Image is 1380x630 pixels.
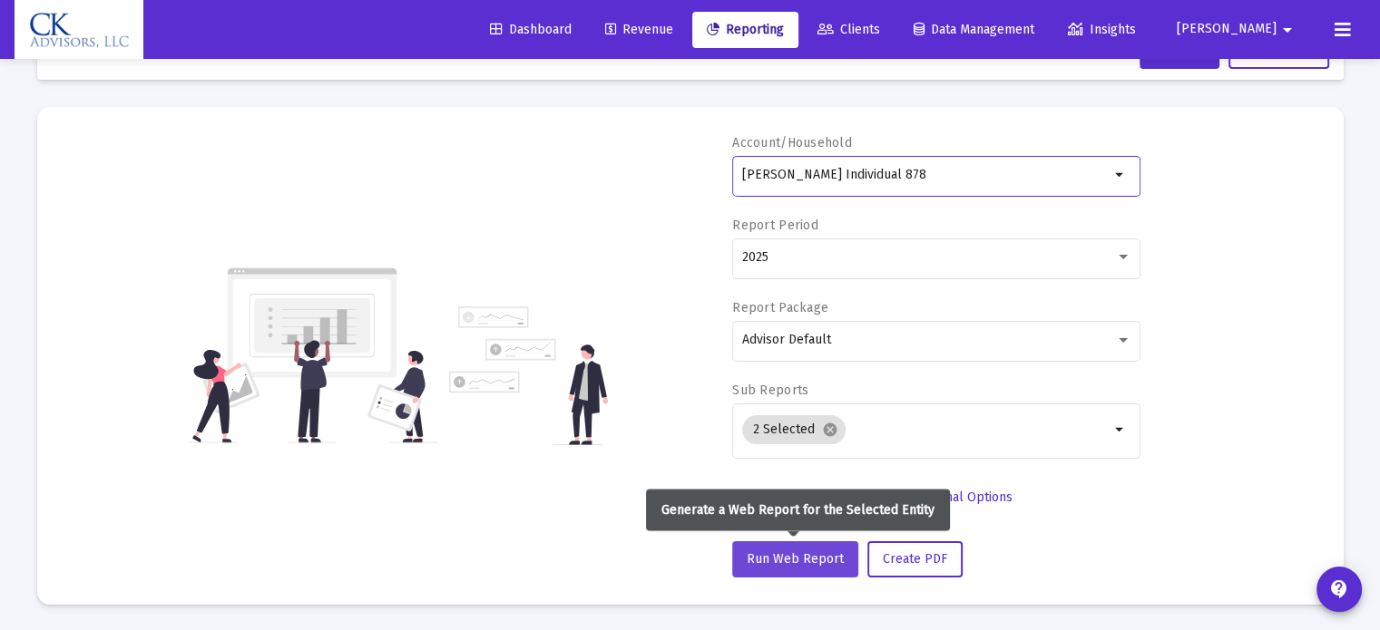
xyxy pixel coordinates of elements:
[1177,22,1277,37] span: [PERSON_NAME]
[803,12,895,48] a: Clients
[591,12,688,48] a: Revenue
[732,541,858,577] button: Run Web Report
[732,218,818,233] label: Report Period
[867,541,963,577] button: Create PDF
[906,489,1013,505] span: Additional Options
[475,12,586,48] a: Dashboard
[899,12,1049,48] a: Data Management
[1328,578,1350,600] mat-icon: contact_support
[747,551,844,567] span: Run Web Report
[822,422,838,438] mat-icon: cancel
[1155,11,1320,47] button: [PERSON_NAME]
[817,22,880,37] span: Clients
[1053,12,1150,48] a: Insights
[914,22,1034,37] span: Data Management
[742,168,1110,182] input: Search or select an account or household
[883,551,947,567] span: Create PDF
[732,383,808,398] label: Sub Reports
[707,22,784,37] span: Reporting
[1110,419,1131,441] mat-icon: arrow_drop_down
[742,249,768,265] span: 2025
[747,489,873,505] span: Select Custom Period
[742,332,831,347] span: Advisor Default
[449,306,608,445] img: reporting-alt
[1110,164,1131,186] mat-icon: arrow_drop_down
[742,415,846,444] mat-chip: 2 Selected
[28,12,130,48] img: Dashboard
[1277,12,1298,48] mat-icon: arrow_drop_down
[692,12,798,48] a: Reporting
[1068,22,1136,37] span: Insights
[732,135,852,150] label: Account/Household
[605,22,673,37] span: Revenue
[732,300,828,315] label: Report Package
[742,412,1110,448] mat-chip-list: Selection
[189,266,438,445] img: reporting
[490,22,572,37] span: Dashboard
